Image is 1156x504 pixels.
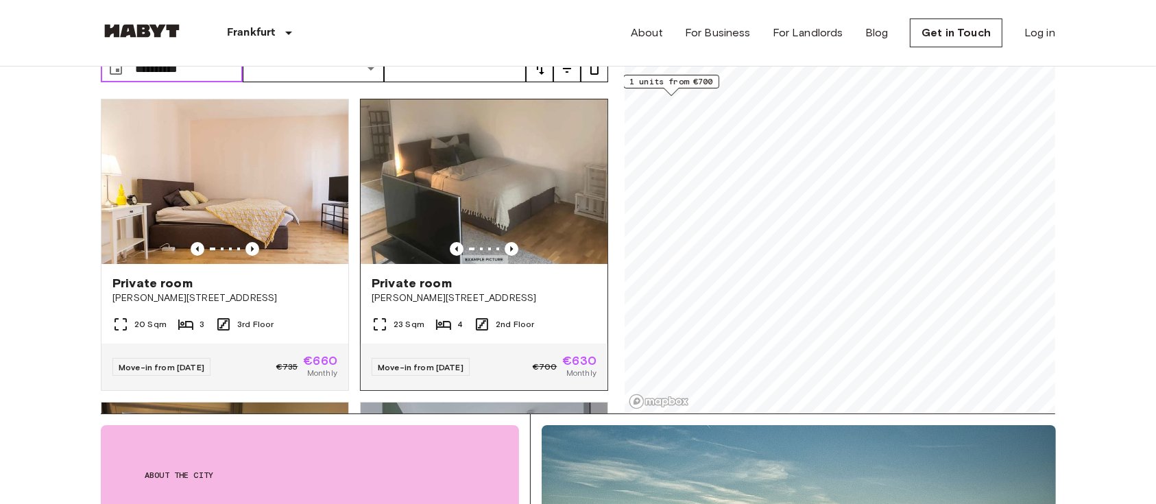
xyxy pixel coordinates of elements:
span: [PERSON_NAME][STREET_ADDRESS] [112,291,337,305]
span: Private room [372,275,452,291]
span: 2nd Floor [496,318,534,331]
span: Monthly [566,367,597,379]
img: Marketing picture of unit DE-04-003-001-03HF [361,99,607,264]
button: Previous image [505,242,518,256]
p: Frankfurt [227,25,275,41]
span: 1 units from €700 [629,75,713,88]
span: €735 [276,361,298,373]
button: Choose date, selected date is 8 Nov 2025 [102,55,130,82]
a: For Business [685,25,751,41]
span: Move-in from [DATE] [378,362,463,372]
button: Previous image [245,242,259,256]
a: Get in Touch [910,19,1002,47]
a: About [631,25,663,41]
button: Previous image [450,242,463,256]
button: tune [553,55,581,82]
button: Previous image [191,242,204,256]
a: Blog [865,25,889,41]
span: Private room [112,275,193,291]
span: Monthly [307,367,337,379]
span: €630 [562,355,597,367]
span: 20 Sqm [134,318,167,331]
span: 23 Sqm [394,318,424,331]
span: 4 [457,318,463,331]
span: Move-in from [DATE] [119,362,204,372]
span: [PERSON_NAME][STREET_ADDRESS] [372,291,597,305]
button: tune [581,55,608,82]
a: Marketing picture of unit DE-04-003-001-03HFPrevious imagePrevious imagePrivate room[PERSON_NAME]... [360,99,608,391]
span: About the city [145,469,475,481]
a: Log in [1024,25,1055,41]
span: 3 [200,318,204,331]
img: Habyt [101,24,183,38]
a: Marketing picture of unit DE-04-009-002-02HFPrevious imagePrevious imagePrivate room[PERSON_NAME]... [101,99,349,391]
a: Mapbox logo [629,394,689,409]
a: For Landlords [773,25,843,41]
div: Map marker [623,75,719,96]
span: €700 [533,361,557,373]
span: €660 [303,355,337,367]
img: Marketing picture of unit DE-04-009-002-02HF [101,99,348,264]
button: tune [526,55,553,82]
span: 3rd Floor [237,318,274,331]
